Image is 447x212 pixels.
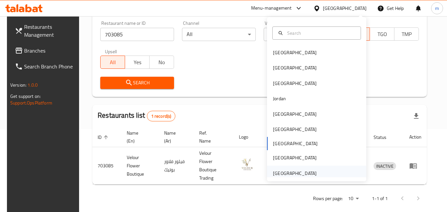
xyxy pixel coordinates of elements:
[370,27,394,41] button: TGO
[164,129,186,145] span: Name (Ar)
[10,92,41,101] span: Get support on:
[194,147,234,185] td: Velour Flower Boutique Trading
[105,49,117,54] label: Upsell
[372,194,388,203] p: 1-1 of 1
[251,4,292,12] div: Menu-management
[263,147,287,185] td: 1
[147,111,176,121] div: Total records count
[263,127,287,147] th: Branches
[127,129,151,145] span: Name (En)
[409,162,422,170] div: Menu
[273,49,317,56] div: [GEOGRAPHIC_DATA]
[24,63,76,70] span: Search Branch Phone
[100,77,174,89] button: Search
[149,56,174,69] button: No
[98,110,175,121] h2: Restaurants list
[285,29,357,37] input: Search
[394,27,419,41] button: TMP
[103,58,122,67] span: All
[404,127,427,147] th: Action
[239,156,255,173] img: Velour Flower Boutique
[182,28,256,41] div: All
[273,64,317,71] div: [GEOGRAPHIC_DATA]
[374,162,396,170] span: INACTIVE
[408,108,424,124] div: Export file
[273,95,286,102] div: Jordan
[323,5,367,12] div: [GEOGRAPHIC_DATA]
[234,127,263,147] th: Logo
[313,194,343,203] p: Rows per page:
[397,29,416,39] span: TMP
[100,56,125,69] button: All
[24,47,76,55] span: Branches
[273,80,317,87] div: [GEOGRAPHIC_DATA]
[345,194,361,204] div: Rows per page:
[10,81,26,89] span: Version:
[128,58,147,67] span: Yes
[92,147,121,185] td: 703085
[106,79,169,87] span: Search
[10,19,82,43] a: Restaurants Management
[10,43,82,59] a: Branches
[273,170,317,177] div: [GEOGRAPHIC_DATA]
[152,58,171,67] span: No
[10,99,52,107] a: Support.OpsPlatform
[24,23,76,39] span: Restaurants Management
[374,133,395,141] span: Status
[159,147,194,185] td: فيلور فلاور بوتيك
[199,129,226,145] span: Ref. Name
[147,113,175,119] span: 1 record(s)
[27,81,38,89] span: 1.0.0
[98,133,110,141] span: ID
[273,110,317,118] div: [GEOGRAPHIC_DATA]
[10,59,82,74] a: Search Branch Phone
[435,5,439,12] span: m
[125,56,150,69] button: Yes
[273,126,317,133] div: [GEOGRAPHIC_DATA]
[121,147,158,185] td: Velour Flower Boutique
[273,154,317,161] div: [GEOGRAPHIC_DATA]
[92,127,427,185] table: enhanced table
[373,29,392,39] span: TGO
[100,28,174,41] input: Search for restaurant name or ID..
[264,28,337,41] div: All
